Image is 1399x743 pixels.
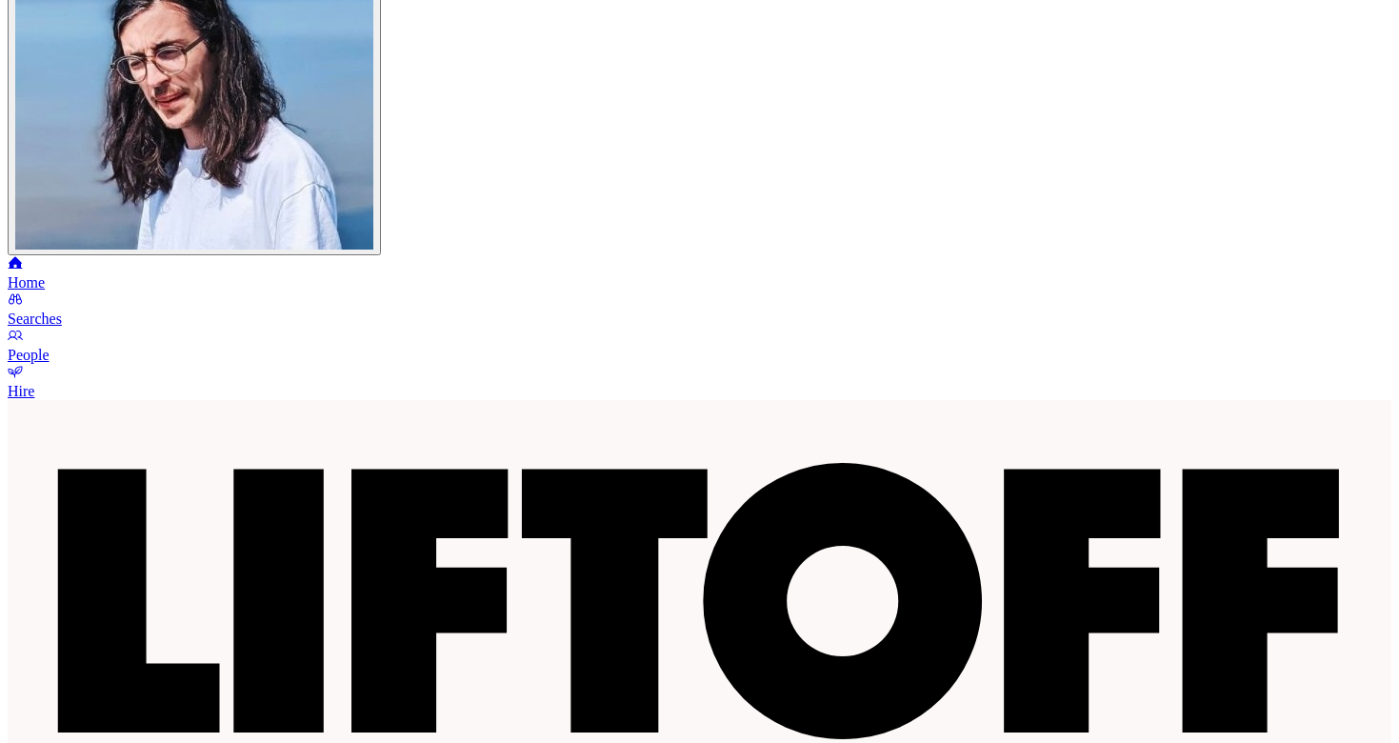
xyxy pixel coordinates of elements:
span: People [8,347,50,363]
span: Home [8,274,45,291]
span: Hire [8,383,34,399]
span: Searches [8,311,62,327]
a: Home [8,257,1391,291]
a: People [8,330,1391,364]
a: Hire [8,366,1391,400]
a: Searches [8,293,1391,328]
